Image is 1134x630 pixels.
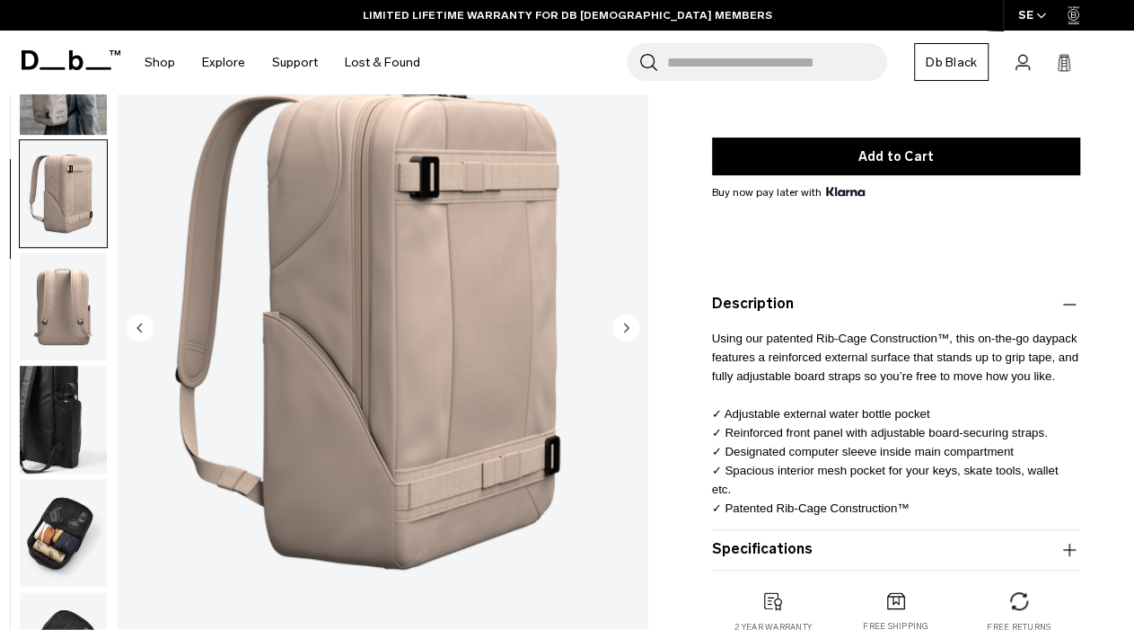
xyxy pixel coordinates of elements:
button: Next slide [612,314,639,344]
a: Db Black [914,43,989,81]
button: Daypack 20L Fogbow Beige [19,477,108,587]
span: Buy now pay later with [712,184,865,200]
span: ✓ Spacious interior mesh pocket for your keys, skate tools, wallet etc. [712,464,1059,496]
nav: Main Navigation [131,31,434,94]
button: Specifications [712,539,1080,561]
a: Shop [145,31,175,94]
a: Explore [202,31,245,94]
img: Daypack 20L Fogbow Beige [20,366,107,474]
span: ✓ Patented Rib-Cage Construction™ ✓ Water resistant fabric inspired by our sports heritage [712,501,1002,534]
img: Daypack 20L Fogbow Beige [20,253,107,360]
button: Add to Cart [712,138,1080,175]
button: Daypack 20L Fogbow Beige [19,138,108,248]
span: Using our patented Rib-Cage Construction™, this on-the-go daypack features a reinforced external ... [712,332,1078,383]
span: ✓ Reinforced front panel with adjustable board-securing straps. [712,426,1048,439]
img: Daypack 20L Fogbow Beige [20,478,107,586]
a: LIMITED LIFETIME WARRANTY FOR DB [DEMOGRAPHIC_DATA] MEMBERS [363,7,772,23]
button: Previous slide [127,314,154,344]
span: ✓ Designated computer sleeve inside main compartment [712,445,1014,458]
img: {"height" => 20, "alt" => "Klarna"} [826,187,865,196]
a: Support [272,31,318,94]
button: Description [712,294,1080,315]
span: ✓ Adjustable external water bottle pocket [712,407,930,421]
button: Daypack 20L Fogbow Beige [19,365,108,475]
button: Daypack 20L Fogbow Beige [19,252,108,361]
img: Daypack 20L Fogbow Beige [20,139,107,247]
a: Lost & Found [345,31,420,94]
